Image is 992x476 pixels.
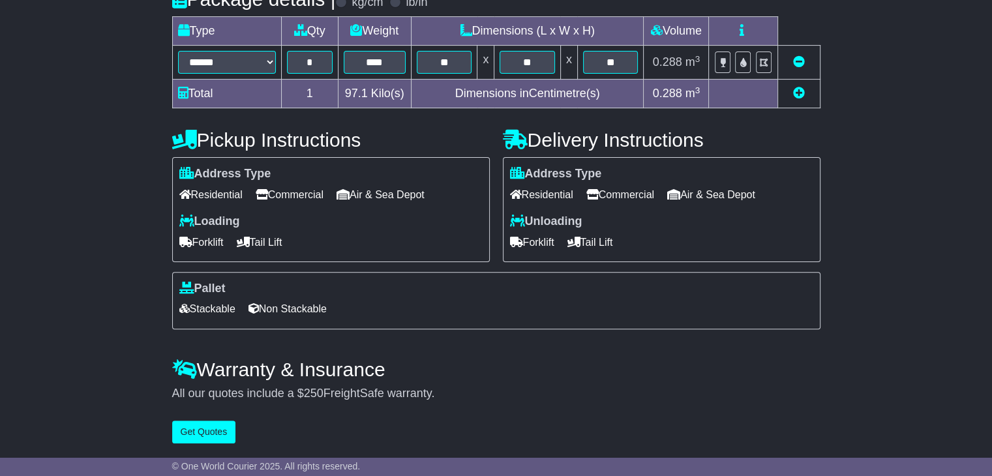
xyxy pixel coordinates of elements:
[172,129,490,151] h4: Pickup Instructions
[685,55,700,68] span: m
[653,87,682,100] span: 0.288
[560,46,577,80] td: x
[411,80,644,108] td: Dimensions in Centimetre(s)
[695,85,700,95] sup: 3
[338,17,411,46] td: Weight
[172,387,820,401] div: All our quotes include a $ FreightSafe warranty.
[338,80,411,108] td: Kilo(s)
[667,185,755,205] span: Air & Sea Depot
[179,299,235,319] span: Stackable
[685,87,700,100] span: m
[256,185,323,205] span: Commercial
[172,359,820,380] h4: Warranty & Insurance
[179,167,271,181] label: Address Type
[179,282,226,296] label: Pallet
[172,17,281,46] td: Type
[477,46,494,80] td: x
[172,461,361,471] span: © One World Courier 2025. All rights reserved.
[248,299,327,319] span: Non Stackable
[237,232,282,252] span: Tail Lift
[586,185,654,205] span: Commercial
[337,185,425,205] span: Air & Sea Depot
[510,232,554,252] span: Forklift
[644,17,709,46] td: Volume
[793,55,805,68] a: Remove this item
[567,232,613,252] span: Tail Lift
[510,215,582,229] label: Unloading
[653,55,682,68] span: 0.288
[695,54,700,64] sup: 3
[179,232,224,252] span: Forklift
[281,80,338,108] td: 1
[179,185,243,205] span: Residential
[503,129,820,151] h4: Delivery Instructions
[793,87,805,100] a: Add new item
[172,421,236,443] button: Get Quotes
[510,167,602,181] label: Address Type
[345,87,368,100] span: 97.1
[411,17,644,46] td: Dimensions (L x W x H)
[172,80,281,108] td: Total
[304,387,323,400] span: 250
[179,215,240,229] label: Loading
[510,185,573,205] span: Residential
[281,17,338,46] td: Qty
